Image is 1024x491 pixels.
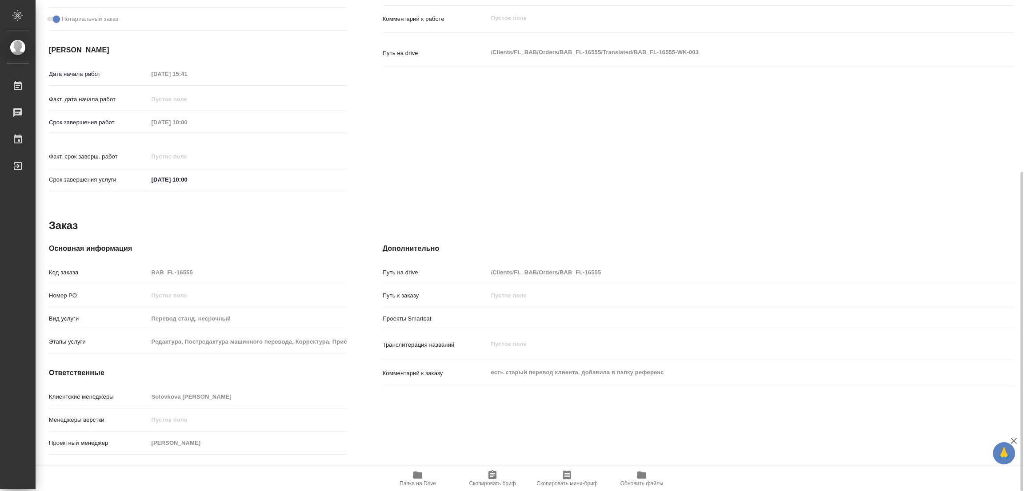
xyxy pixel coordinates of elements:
input: Пустое поле [148,413,347,426]
textarea: /Clients/FL_BAB/Orders/BAB_FL-16555/Translated/BAB_FL-16555-WK-003 [488,45,962,60]
p: Срок завершения работ [49,118,148,127]
button: Скопировать бриф [455,466,530,491]
span: Скопировать бриф [469,480,516,487]
span: Обновить файлы [620,480,664,487]
button: Скопировать мини-бриф [530,466,604,491]
input: Пустое поле [148,312,347,325]
input: Пустое поле [488,266,962,279]
input: Пустое поле [148,390,347,403]
span: Скопировать мини-бриф [536,480,597,487]
h2: Заказ [49,218,78,233]
input: Пустое поле [148,436,347,449]
p: Дата начала работ [49,70,148,79]
p: Проектный менеджер [49,439,148,447]
button: Обновить файлы [604,466,679,491]
input: Пустое поле [148,150,226,163]
p: Транслитерация названий [383,341,488,349]
h4: Основная информация [49,243,347,254]
button: 🙏 [993,442,1015,464]
input: Пустое поле [148,266,347,279]
span: Папка на Drive [400,480,436,487]
p: Комментарий к работе [383,15,488,24]
input: ✎ Введи что-нибудь [148,173,226,186]
button: Папка на Drive [380,466,455,491]
input: Пустое поле [148,93,226,106]
p: Проекты Smartcat [383,314,488,323]
p: Номер РО [49,291,148,300]
input: Пустое поле [148,116,226,129]
p: Путь к заказу [383,291,488,300]
input: Пустое поле [488,289,962,302]
p: Код заказа [49,268,148,277]
span: 🙏 [996,444,1012,463]
span: Нотариальный заказ [62,15,118,24]
h4: Ответственные [49,368,347,378]
p: Менеджеры верстки [49,416,148,424]
p: Путь на drive [383,268,488,277]
p: Факт. срок заверш. работ [49,152,148,161]
p: Комментарий к заказу [383,369,488,378]
input: Пустое поле [148,335,347,348]
input: Пустое поле [148,289,347,302]
h4: Дополнительно [383,243,1014,254]
p: Факт. дата начала работ [49,95,148,104]
p: Срок завершения услуги [49,175,148,184]
p: Клиентские менеджеры [49,392,148,401]
p: Путь на drive [383,49,488,58]
input: Пустое поле [148,67,226,80]
textarea: есть старый перевод клиента, добавила в папку референс [488,365,962,380]
p: Вид услуги [49,314,148,323]
p: Этапы услуги [49,337,148,346]
h4: [PERSON_NAME] [49,45,347,55]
